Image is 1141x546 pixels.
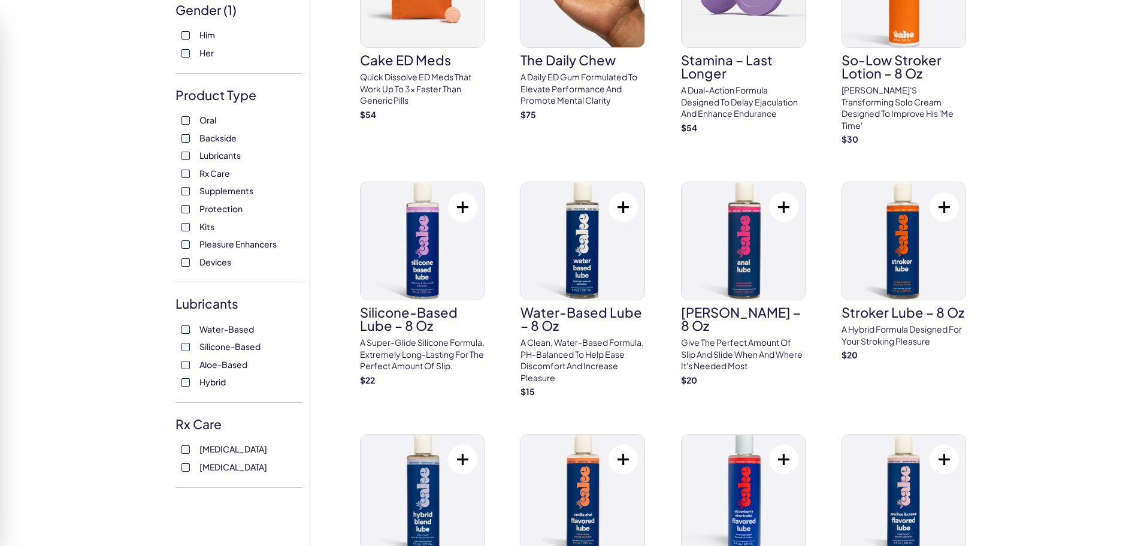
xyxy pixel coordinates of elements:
strong: $ 75 [520,109,536,120]
span: Protection [199,201,243,216]
span: Hybrid [199,374,226,390]
input: Backside [181,134,190,143]
input: [MEDICAL_DATA] [181,445,190,454]
h3: The Daily Chew [520,53,645,67]
strong: $ 54 [360,109,376,120]
strong: $ 30 [842,134,858,144]
h3: Water-Based Lube – 8 oz [520,306,645,332]
p: [PERSON_NAME]'s transforming solo cream designed to improve his 'me time' [842,85,966,131]
span: Backside [199,130,237,146]
h3: Silicone-Based Lube – 8 oz [360,306,485,332]
span: Devices [199,254,231,270]
p: A hybrid formula designed for your stroking pleasure [842,324,966,347]
input: Silicone-Based [181,343,190,351]
span: Her [199,45,214,61]
img: Anal Lube – 8 oz [682,182,805,300]
input: Her [181,49,190,58]
h3: [PERSON_NAME] – 8 oz [681,306,806,332]
span: Supplements [199,183,253,198]
input: Oral [181,116,190,125]
p: A clean, water-based formula, pH-balanced to help ease discomfort and increase pleasure [520,337,645,384]
img: Water-Based Lube – 8 oz [521,182,644,300]
input: Water-Based [181,325,190,334]
strong: $ 15 [520,386,535,397]
span: Him [199,27,215,43]
input: Supplements [181,187,190,195]
p: A super-glide silicone formula, extremely long-lasting for the perfect amount of slip. [360,337,485,372]
a: Water-Based Lube – 8 ozWater-Based Lube – 8 ozA clean, water-based formula, pH-balanced to help e... [520,182,645,398]
input: Hybrid [181,378,190,387]
h3: So-Low Stroker Lotion – 8 oz [842,53,966,80]
input: Aloe-Based [181,361,190,369]
p: A dual-action formula designed to delay ejaculation and enhance endurance [681,85,806,120]
span: Lubricants [199,147,241,163]
span: Pleasure Enhancers [199,236,277,252]
h3: Stamina – Last Longer [681,53,806,80]
h3: Cake ED Meds [360,53,485,67]
p: A Daily ED Gum Formulated To Elevate Performance And Promote Mental Clarity [520,71,645,107]
strong: $ 22 [360,375,375,385]
strong: $ 20 [842,349,858,360]
input: Pleasure Enhancers [181,240,190,249]
input: Him [181,31,190,40]
a: Stroker Lube – 8 ozStroker Lube – 8 ozA hybrid formula designed for your stroking pleasure$20 [842,182,966,361]
img: Silicone-Based Lube – 8 oz [361,182,484,300]
span: [MEDICAL_DATA] [199,441,267,457]
input: Rx Care [181,170,190,178]
input: Protection [181,205,190,213]
h3: Stroker Lube – 8 oz [842,306,966,319]
span: Oral [199,112,216,128]
strong: $ 20 [681,375,697,385]
span: Rx Care [199,165,230,181]
input: Devices [181,258,190,267]
span: Kits [199,219,214,234]
img: Stroker Lube – 8 oz [842,182,966,300]
p: Give the perfect amount of slip and slide when and where it's needed most [681,337,806,372]
span: Silicone-Based [199,339,261,354]
a: Anal Lube – 8 oz[PERSON_NAME] – 8 ozGive the perfect amount of slip and slide when and where it's... [681,182,806,386]
a: Silicone-Based Lube – 8 ozSilicone-Based Lube – 8 ozA super-glide silicone formula, extremely lon... [360,182,485,386]
input: [MEDICAL_DATA] [181,463,190,472]
span: Aloe-Based [199,357,247,372]
input: Lubricants [181,152,190,160]
span: Water-Based [199,321,254,337]
span: [MEDICAL_DATA] [199,459,267,475]
strong: $ 54 [681,122,697,133]
p: Quick dissolve ED Meds that work up to 3x faster than generic pills [360,71,485,107]
input: Kits [181,223,190,231]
